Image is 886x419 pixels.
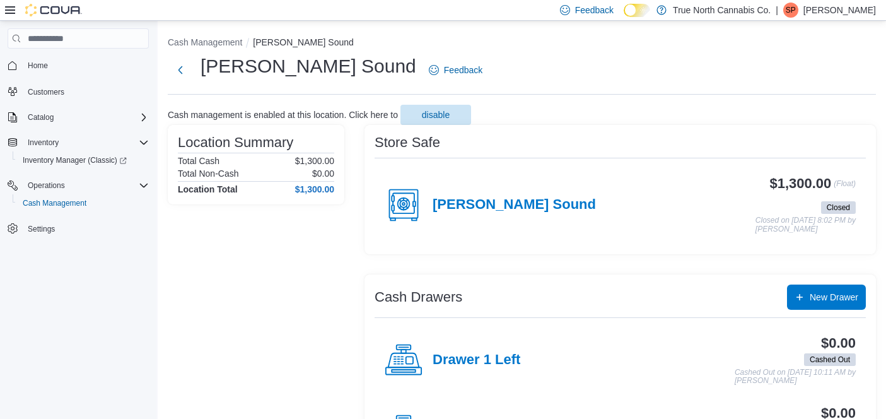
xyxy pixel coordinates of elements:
h3: $0.00 [821,336,856,351]
span: SP [786,3,796,18]
a: Home [23,58,53,73]
span: Inventory [23,135,149,150]
button: Cash Management [168,37,242,47]
div: Sandi Pew [783,3,798,18]
span: Cashed Out [810,354,850,365]
button: disable [400,105,471,125]
span: Settings [28,224,55,234]
a: Feedback [424,57,487,83]
span: Catalog [28,112,54,122]
h6: Total Cash [178,156,219,166]
a: Customers [23,85,69,100]
h3: $1,300.00 [770,176,832,191]
span: Operations [23,178,149,193]
a: Settings [23,221,60,237]
span: Customers [23,83,149,99]
span: New Drawer [810,291,858,304]
p: (Float) [834,176,856,199]
h4: Location Total [178,184,238,194]
button: Operations [3,177,154,194]
button: New Drawer [787,285,866,310]
nav: Complex example [8,51,149,271]
button: Customers [3,82,154,100]
button: Inventory [3,134,154,151]
a: Cash Management [18,196,91,211]
button: Catalog [23,110,59,125]
h3: Store Safe [375,135,440,150]
button: Inventory [23,135,64,150]
span: Closed [821,201,856,214]
h4: Drawer 1 Left [433,352,520,369]
span: Closed [827,202,850,213]
span: Settings [23,221,149,237]
button: Operations [23,178,70,193]
span: Feedback [575,4,614,16]
button: Next [168,57,193,83]
button: Settings [3,220,154,238]
h4: [PERSON_NAME] Sound [433,197,596,213]
h4: $1,300.00 [295,184,334,194]
p: [PERSON_NAME] [803,3,876,18]
p: $0.00 [312,168,334,179]
img: Cova [25,4,82,16]
button: Home [3,56,154,74]
button: [PERSON_NAME] Sound [253,37,354,47]
span: Inventory Manager (Classic) [23,155,127,165]
button: Cash Management [13,194,154,212]
span: Feedback [444,64,482,76]
h3: Location Summary [178,135,293,150]
span: disable [422,109,450,121]
p: True North Cannabis Co. [673,3,771,18]
h1: [PERSON_NAME] Sound [201,54,416,79]
span: Customers [28,87,64,97]
p: | [776,3,778,18]
p: Cash management is enabled at this location. Click here to [168,110,398,120]
span: Home [28,61,48,71]
span: Inventory [28,138,59,148]
a: Inventory Manager (Classic) [18,153,132,168]
a: Inventory Manager (Classic) [13,151,154,169]
button: Catalog [3,109,154,126]
span: Operations [28,180,65,191]
p: $1,300.00 [295,156,334,166]
nav: An example of EuiBreadcrumbs [168,36,876,51]
span: Inventory Manager (Classic) [18,153,149,168]
input: Dark Mode [624,4,650,17]
span: Home [23,57,149,73]
span: Cash Management [18,196,149,211]
span: Cash Management [23,198,86,208]
span: Cashed Out [804,353,856,366]
span: Dark Mode [624,17,624,18]
h3: Cash Drawers [375,290,462,305]
h6: Total Non-Cash [178,168,239,179]
p: Cashed Out on [DATE] 10:11 AM by [PERSON_NAME] [735,369,856,386]
span: Catalog [23,110,149,125]
p: Closed on [DATE] 8:02 PM by [PERSON_NAME] [755,216,856,233]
